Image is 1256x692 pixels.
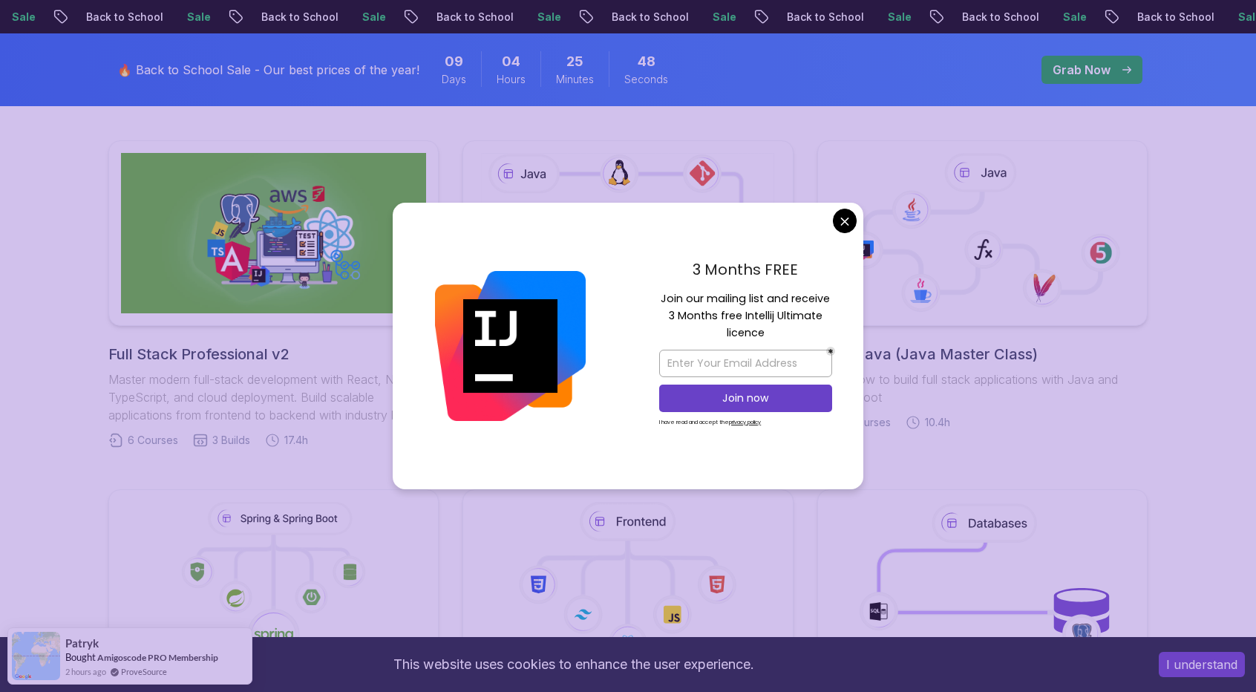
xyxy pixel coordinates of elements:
span: Minutes [556,72,594,87]
p: Back to School [319,10,420,25]
p: Sale [1121,10,1168,25]
span: 3 Builds [212,433,250,448]
p: Sale [420,10,468,25]
p: Back to School [1020,10,1121,25]
button: Accept cookies [1159,652,1245,677]
p: Sale [245,10,292,25]
div: This website uses cookies to enhance the user experience. [11,648,1136,681]
span: 18 Courses [837,415,891,430]
a: Full Stack Professional v2Full Stack Professional v2Master modern full-stack development with Rea... [108,140,439,448]
h2: Full Stack Professional v2 [108,344,439,365]
span: 6 Courses [128,433,178,448]
a: ProveSource [121,665,167,678]
span: 4 Hours [502,51,520,72]
span: 25 Minutes [566,51,583,72]
h2: Core Java (Java Master Class) [817,344,1148,365]
span: Seconds [624,72,668,87]
p: Back to School [144,10,245,25]
a: Java Full StackLearn how to build full stack applications with Java and Spring Boot29 Courses4 Bu... [462,140,793,430]
span: Hours [497,72,526,87]
span: 10.4h [925,415,950,430]
span: Patryk [65,637,99,650]
p: 🔥 Back to School Sale - Our best prices of the year! [117,61,419,79]
p: Back to School [670,10,771,25]
span: Days [442,72,466,87]
a: Core Java (Java Master Class)Learn how to build full stack applications with Java and Spring Boot... [817,140,1148,430]
p: Learn how to build full stack applications with Java and Spring Boot [817,371,1148,406]
p: Grab Now [1053,61,1111,79]
a: Amigoscode PRO Membership [97,652,218,663]
p: Master modern full-stack development with React, Node.js, TypeScript, and cloud deployment. Build... [108,371,439,424]
span: 9 Days [445,51,463,72]
span: Bought [65,651,96,663]
p: Sale [946,10,993,25]
img: Full Stack Professional v2 [121,153,426,313]
span: 2 hours ago [65,665,106,678]
p: Back to School [494,10,595,25]
span: 48 Seconds [638,51,655,72]
p: Sale [70,10,117,25]
p: Back to School [845,10,946,25]
img: provesource social proof notification image [12,632,60,680]
span: 17.4h [284,433,308,448]
p: Sale [771,10,818,25]
p: Sale [595,10,643,25]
